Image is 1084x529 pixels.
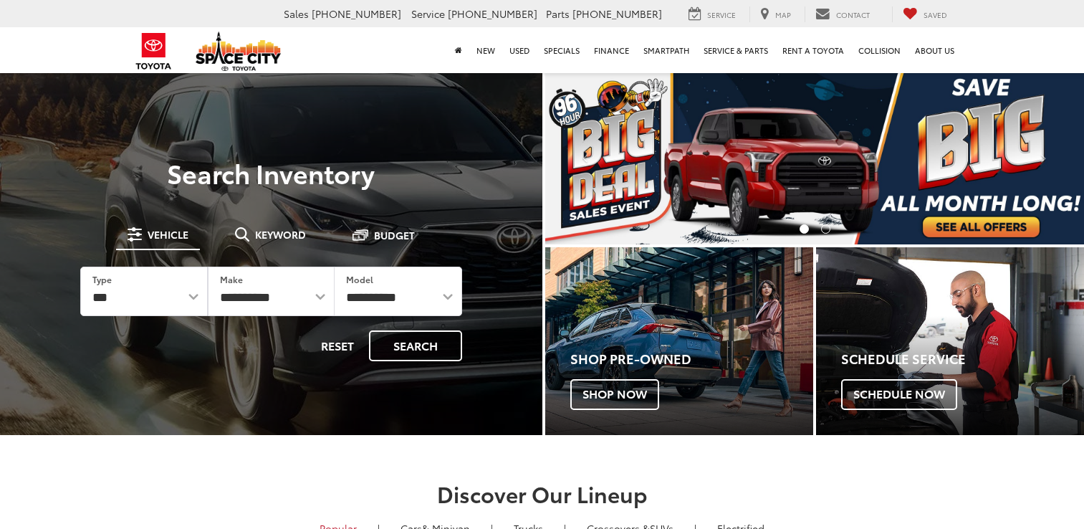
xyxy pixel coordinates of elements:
button: Reset [309,330,366,361]
span: [PHONE_NUMBER] [448,6,537,21]
a: Specials [537,27,587,73]
label: Model [346,273,373,285]
label: Type [92,273,112,285]
button: Search [369,330,462,361]
a: SmartPath [636,27,696,73]
a: Shop Pre-Owned Shop Now [545,247,813,435]
a: Map [749,6,802,22]
h4: Schedule Service [841,352,1084,366]
span: [PHONE_NUMBER] [572,6,662,21]
a: Rent a Toyota [775,27,851,73]
h4: Shop Pre-Owned [570,352,813,366]
a: My Saved Vehicles [892,6,958,22]
span: Shop Now [570,379,659,409]
span: Sales [284,6,309,21]
div: Toyota [816,247,1084,435]
div: Toyota [545,247,813,435]
a: Collision [851,27,908,73]
span: Vehicle [148,229,188,239]
img: Space City Toyota [196,32,282,71]
a: About Us [908,27,961,73]
span: Map [775,9,791,20]
a: Contact [805,6,881,22]
a: Service & Parts [696,27,775,73]
span: Schedule Now [841,379,957,409]
span: Parts [546,6,570,21]
button: Click to view previous picture. [545,100,626,216]
span: [PHONE_NUMBER] [312,6,401,21]
label: Make [220,273,243,285]
a: Used [502,27,537,73]
h3: Search Inventory [60,158,482,187]
span: Service [411,6,445,21]
button: Click to view next picture. [1003,100,1084,216]
li: Go to slide number 2. [821,224,830,234]
a: Service [678,6,747,22]
a: Home [448,27,469,73]
span: Keyword [255,229,306,239]
span: Contact [836,9,870,20]
a: Finance [587,27,636,73]
h2: Discover Our Lineup [37,482,1047,505]
span: Budget [374,230,415,240]
a: Schedule Service Schedule Now [816,247,1084,435]
img: Toyota [127,28,181,75]
a: New [469,27,502,73]
span: Service [707,9,736,20]
span: Saved [924,9,947,20]
li: Go to slide number 1. [800,224,809,234]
